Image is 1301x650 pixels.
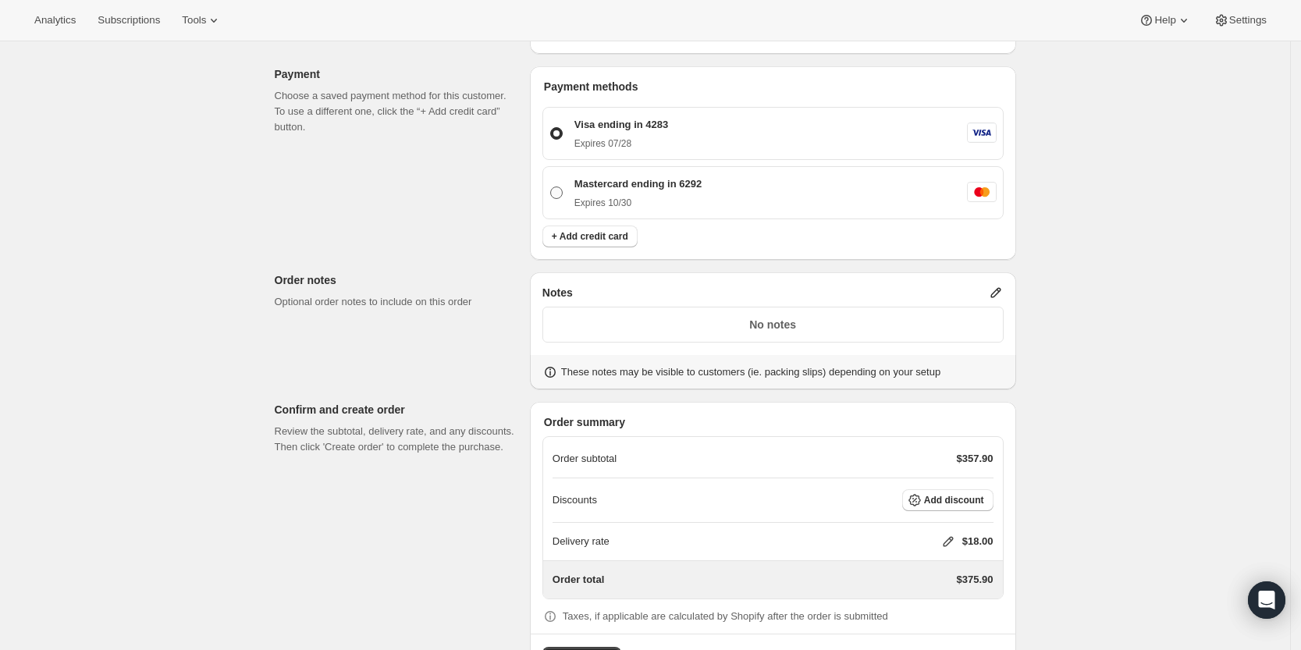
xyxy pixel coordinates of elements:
p: No notes [553,317,994,332]
button: Help [1129,9,1200,31]
p: Visa ending in 4283 [574,117,668,133]
p: Taxes, if applicable are calculated by Shopify after the order is submitted [563,609,888,624]
button: Analytics [25,9,85,31]
p: $357.90 [957,451,994,467]
p: These notes may be visible to customers (ie. packing slips) depending on your setup [561,364,940,380]
p: Discounts [553,492,597,508]
button: + Add credit card [542,226,638,247]
p: $18.00 [962,534,994,549]
span: Settings [1229,14,1267,27]
span: Add discount [924,494,984,506]
p: Order summary [544,414,1004,430]
span: Subscriptions [98,14,160,27]
span: Help [1154,14,1175,27]
p: Payment methods [544,79,1004,94]
span: Notes [542,285,573,300]
button: Settings [1204,9,1276,31]
button: Tools [172,9,231,31]
span: Analytics [34,14,76,27]
p: Delivery rate [553,534,610,549]
span: + Add credit card [552,230,628,243]
p: Expires 07/28 [574,137,668,150]
p: Payment [275,66,517,82]
p: Order notes [275,272,517,288]
span: Tools [182,14,206,27]
p: Optional order notes to include on this order [275,294,517,310]
button: Add discount [902,489,994,511]
p: Review the subtotal, delivery rate, and any discounts. Then click 'Create order' to complete the ... [275,424,517,455]
p: Choose a saved payment method for this customer. To use a different one, click the “+ Add credit ... [275,88,517,135]
div: Open Intercom Messenger [1248,581,1285,619]
p: Order total [553,572,604,588]
p: $375.90 [957,572,994,588]
p: Mastercard ending in 6292 [574,176,702,192]
p: Confirm and create order [275,402,517,417]
p: Order subtotal [553,451,617,467]
p: Expires 10/30 [574,197,702,209]
button: Subscriptions [88,9,169,31]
